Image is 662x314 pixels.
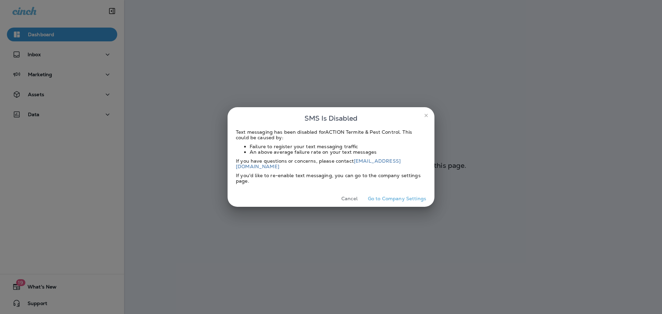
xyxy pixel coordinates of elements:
div: If you have questions or concerns, please contact [236,158,426,169]
div: Text messaging has been disabled for ACTION Termite & Pest Control . This could be caused by: [236,129,426,140]
span: SMS Is Disabled [304,113,358,124]
li: An above average failure rate on your text messages [250,149,426,155]
a: [EMAIL_ADDRESS][DOMAIN_NAME] [236,158,401,170]
button: Go to Company Settings [365,193,429,204]
li: Failure to register your text messaging traffic [250,144,426,149]
button: close [421,110,432,121]
button: Cancel [337,193,362,204]
div: If you'd like to re-enable text messaging, you can go to the company settings page. [236,173,426,184]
